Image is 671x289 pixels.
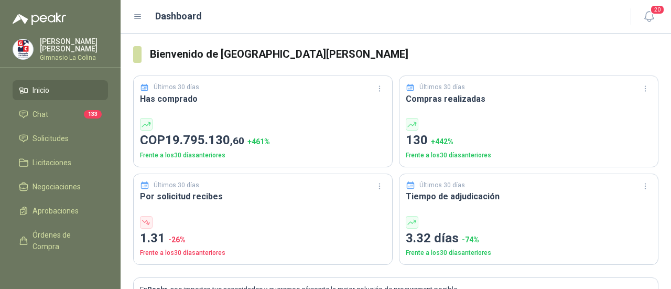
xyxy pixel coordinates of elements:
p: Frente a los 30 días anteriores [406,248,652,258]
h3: Bienvenido de [GEOGRAPHIC_DATA][PERSON_NAME] [150,46,659,62]
p: Últimos 30 días [419,82,465,92]
a: Órdenes de Compra [13,225,108,256]
span: -74 % [462,236,479,244]
span: + 461 % [247,137,270,146]
span: Aprobaciones [33,205,79,217]
span: Inicio [33,84,49,96]
p: 130 [406,131,652,151]
h1: Dashboard [155,9,202,24]
a: Manuales y ayuda [13,261,108,281]
a: Licitaciones [13,153,108,173]
p: Frente a los 30 días anteriores [140,151,386,160]
p: 3.32 días [406,229,652,249]
span: 19.795.130 [165,133,244,147]
img: Company Logo [13,39,33,59]
p: COP [140,131,386,151]
a: Solicitudes [13,129,108,148]
a: Inicio [13,80,108,100]
h3: Compras realizadas [406,92,652,105]
span: Chat [33,109,48,120]
h3: Has comprado [140,92,386,105]
a: Chat133 [13,104,108,124]
img: Logo peakr [13,13,66,25]
span: -26 % [168,236,186,244]
h3: Por solicitud recibes [140,190,386,203]
p: Últimos 30 días [419,180,465,190]
p: Gimnasio La Colina [40,55,108,61]
span: 20 [650,5,665,15]
p: Últimos 30 días [154,180,199,190]
p: Frente a los 30 días anteriores [140,248,386,258]
span: + 442 % [431,137,453,146]
a: Aprobaciones [13,201,108,221]
span: Solicitudes [33,133,69,144]
button: 20 [640,7,658,26]
span: Órdenes de Compra [33,229,98,252]
span: Licitaciones [33,157,71,168]
a: Negociaciones [13,177,108,197]
p: [PERSON_NAME] [PERSON_NAME] [40,38,108,52]
h3: Tiempo de adjudicación [406,190,652,203]
span: 133 [84,110,102,119]
p: 1.31 [140,229,386,249]
p: Frente a los 30 días anteriores [406,151,652,160]
span: ,60 [230,135,244,147]
span: Negociaciones [33,181,81,192]
p: Últimos 30 días [154,82,199,92]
